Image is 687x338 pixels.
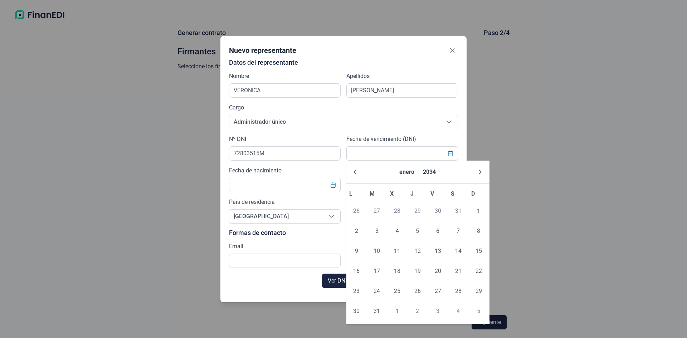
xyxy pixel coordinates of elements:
span: 15 [472,244,486,258]
td: 01/02/2034 [387,301,408,321]
td: 22/01/2034 [468,261,489,281]
td: 02/01/2034 [346,221,367,241]
span: 28 [451,284,466,298]
span: X [390,190,394,197]
label: Apellidos [346,72,370,80]
td: 05/01/2034 [408,221,428,241]
span: 14 [451,244,466,258]
td: 16/01/2034 [346,261,367,281]
div: Seleccione una opción [323,210,340,223]
p: Formas de contacto [229,229,458,236]
span: 1 [390,304,404,318]
span: 12 [410,244,425,258]
td: 21/01/2034 [448,261,468,281]
td: 12/01/2034 [408,241,428,261]
td: 29/01/2034 [468,281,489,301]
td: 11/01/2034 [387,241,408,261]
span: 27 [370,204,384,218]
span: 31 [370,304,384,318]
td: 20/01/2034 [428,261,448,281]
span: 30 [431,204,445,218]
span: 4 [451,304,466,318]
button: Next Month [474,166,486,178]
button: Previous Month [349,166,361,178]
td: 08/01/2034 [468,221,489,241]
td: 01/01/2034 [468,201,489,221]
span: 19 [410,264,425,278]
span: 17 [370,264,384,278]
span: S [451,190,454,197]
span: 5 [472,304,486,318]
span: 27 [431,284,445,298]
span: 24 [370,284,384,298]
td: 31/12/2033 [448,201,468,221]
span: 3 [370,224,384,238]
button: Choose Date [326,178,340,191]
label: País de residencia [229,198,275,206]
div: Choose Date [346,161,489,324]
span: 26 [349,204,364,218]
label: Fecha de nacimiento [229,166,282,175]
td: 25/01/2034 [387,281,408,301]
span: 10 [370,244,384,258]
span: 20 [431,264,445,278]
td: 06/01/2034 [428,221,448,241]
td: 09/01/2034 [346,241,367,261]
span: 7 [451,224,466,238]
td: 28/01/2034 [448,281,468,301]
span: V [430,190,434,197]
div: Seleccione una opción [440,115,458,129]
span: J [410,190,414,197]
td: 05/02/2034 [468,301,489,321]
div: Nuevo representante [229,45,296,55]
td: 31/01/2034 [367,301,387,321]
label: Cargo [229,103,244,112]
span: 26 [410,284,425,298]
button: Ver DNI [322,274,352,288]
td: 02/02/2034 [408,301,428,321]
span: 28 [390,204,404,218]
td: 04/01/2034 [387,221,408,241]
span: 23 [349,284,364,298]
td: 29/12/2033 [408,201,428,221]
span: 4 [390,224,404,238]
td: 30/01/2034 [346,301,367,321]
td: 28/12/2033 [387,201,408,221]
td: 23/01/2034 [346,281,367,301]
span: 5 [410,224,425,238]
td: 07/01/2034 [448,221,468,241]
td: 24/01/2034 [367,281,387,301]
span: 9 [349,244,364,258]
span: 1 [472,204,486,218]
button: Choose Month [396,163,417,181]
td: 13/01/2034 [428,241,448,261]
span: 16 [349,264,364,278]
span: 29 [410,204,425,218]
td: 03/01/2034 [367,221,387,241]
button: Choose Date [444,147,457,160]
td: 15/01/2034 [468,241,489,261]
td: 10/01/2034 [367,241,387,261]
button: Choose Year [420,163,439,181]
span: 30 [349,304,364,318]
label: Nombre [229,72,249,80]
label: Email [229,242,243,251]
td: 19/01/2034 [408,261,428,281]
p: Datos del representante [229,59,458,66]
span: M [370,190,375,197]
span: 18 [390,264,404,278]
td: 03/02/2034 [428,301,448,321]
span: 29 [472,284,486,298]
span: 2 [410,304,425,318]
span: 3 [431,304,445,318]
td: 04/02/2034 [448,301,468,321]
span: 2 [349,224,364,238]
span: Ver DNI [328,276,347,285]
span: L [349,190,352,197]
span: Administrador único [229,115,440,129]
td: 27/12/2033 [367,201,387,221]
td: 27/01/2034 [428,281,448,301]
label: Fecha de vencimiento (DNI) [346,135,416,143]
span: 11 [390,244,404,258]
span: 8 [472,224,486,238]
